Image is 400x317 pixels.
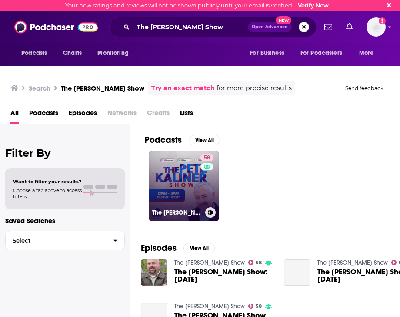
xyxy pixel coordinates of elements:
[141,243,215,253] a: EpisodesView All
[109,17,317,37] div: Search podcasts, credits, & more...
[29,106,58,124] a: Podcasts
[284,259,310,286] a: The Pete Kaliner Show -- 08-03-2021
[21,47,47,59] span: Podcasts
[367,17,386,37] img: User Profile
[359,47,374,59] span: More
[256,304,262,308] span: 58
[5,216,125,225] p: Saved Searches
[133,20,248,34] input: Search podcasts, credits, & more...
[91,45,140,61] button: open menu
[276,16,291,24] span: New
[248,22,292,32] button: Open AdvancedNew
[174,303,245,310] a: The Pete Kaliner Show
[10,106,19,124] a: All
[63,47,82,59] span: Charts
[149,151,219,221] a: 58The [PERSON_NAME] Show
[14,19,98,35] img: Podchaser - Follow, Share and Rate Podcasts
[174,268,273,283] a: The Pete Kaliner Show: Tuesday 10/28
[97,47,128,59] span: Monitoring
[298,2,329,9] a: Verify Now
[144,135,220,145] a: PodcastsView All
[29,84,50,92] h3: Search
[367,17,386,37] span: Logged in as charlottestone
[244,45,295,61] button: open menu
[248,260,262,265] a: 58
[353,45,385,61] button: open menu
[367,17,386,37] button: Show profile menu
[144,135,182,145] h2: Podcasts
[65,2,329,9] div: Your new ratings and reviews will not be shown publicly until your email is verified.
[141,243,177,253] h2: Episodes
[295,45,355,61] button: open menu
[5,231,125,250] button: Select
[152,209,202,216] h3: The [PERSON_NAME] Show
[15,45,58,61] button: open menu
[151,83,215,93] a: Try an exact match
[217,83,292,93] span: for more precise results
[256,261,262,265] span: 58
[300,47,342,59] span: For Podcasters
[189,135,220,145] button: View All
[204,154,210,162] span: 58
[69,106,97,124] a: Episodes
[13,179,82,185] span: Want to filter your results?
[248,304,262,309] a: 58
[147,106,170,124] span: Credits
[250,47,284,59] span: For Business
[6,238,106,243] span: Select
[5,147,125,159] h2: Filter By
[321,20,336,34] a: Show notifications dropdown
[57,45,87,61] a: Charts
[141,259,167,286] img: The Pete Kaliner Show: Tuesday 10/28
[183,243,215,253] button: View All
[379,17,386,24] svg: Email not verified
[13,187,82,199] span: Choose a tab above to access filters.
[200,154,213,161] a: 58
[317,259,388,266] a: The Pete Kaliner Show
[174,268,273,283] span: The [PERSON_NAME] Show: [DATE]
[174,259,245,266] a: The Pete Kaliner Show
[180,106,193,124] a: Lists
[107,106,137,124] span: Networks
[61,84,144,92] h3: The [PERSON_NAME] Show
[343,20,356,34] a: Show notifications dropdown
[343,84,386,92] button: Send feedback
[252,25,288,29] span: Open Advanced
